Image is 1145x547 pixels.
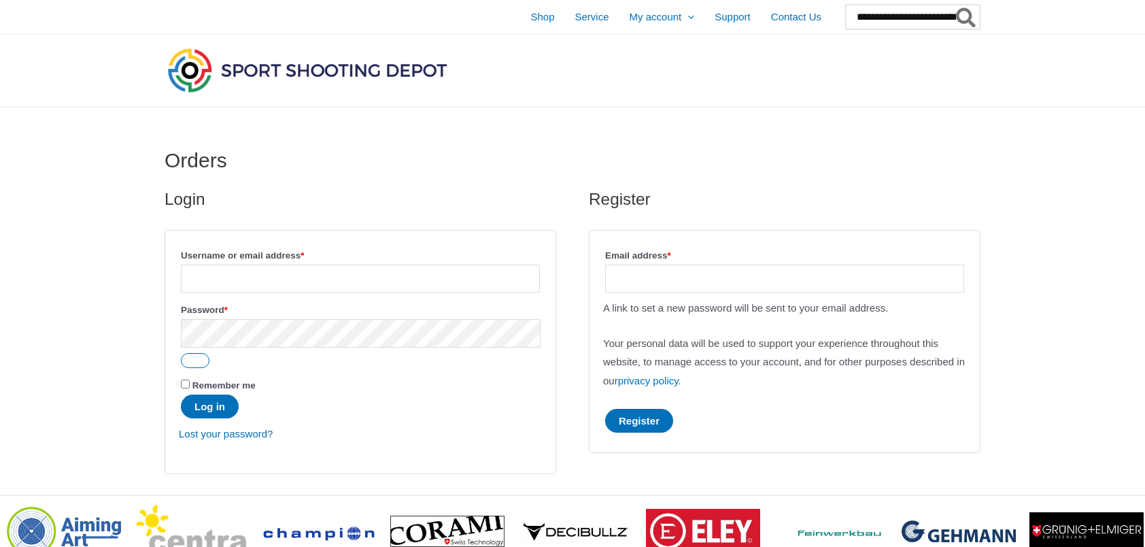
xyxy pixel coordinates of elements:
[179,428,273,440] a: Lost your password?
[603,299,966,318] p: A link to set a new password will be sent to your email address.
[618,375,679,386] a: privacy policy
[181,395,239,418] button: Log in
[192,380,256,391] span: Remember me
[165,45,450,95] img: Sport Shooting Depot
[589,188,980,210] h2: Register
[605,246,964,265] label: Email address
[165,148,980,173] h1: Orders
[605,409,673,433] button: Register
[953,5,980,29] button: Search
[181,246,540,265] label: Username or email address
[181,353,209,368] button: Show password
[181,380,190,388] input: Remember me
[165,188,556,210] h2: Login
[181,301,540,319] label: Password
[603,334,966,391] p: Your personal data will be used to support your experience throughout this website, to manage acc...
